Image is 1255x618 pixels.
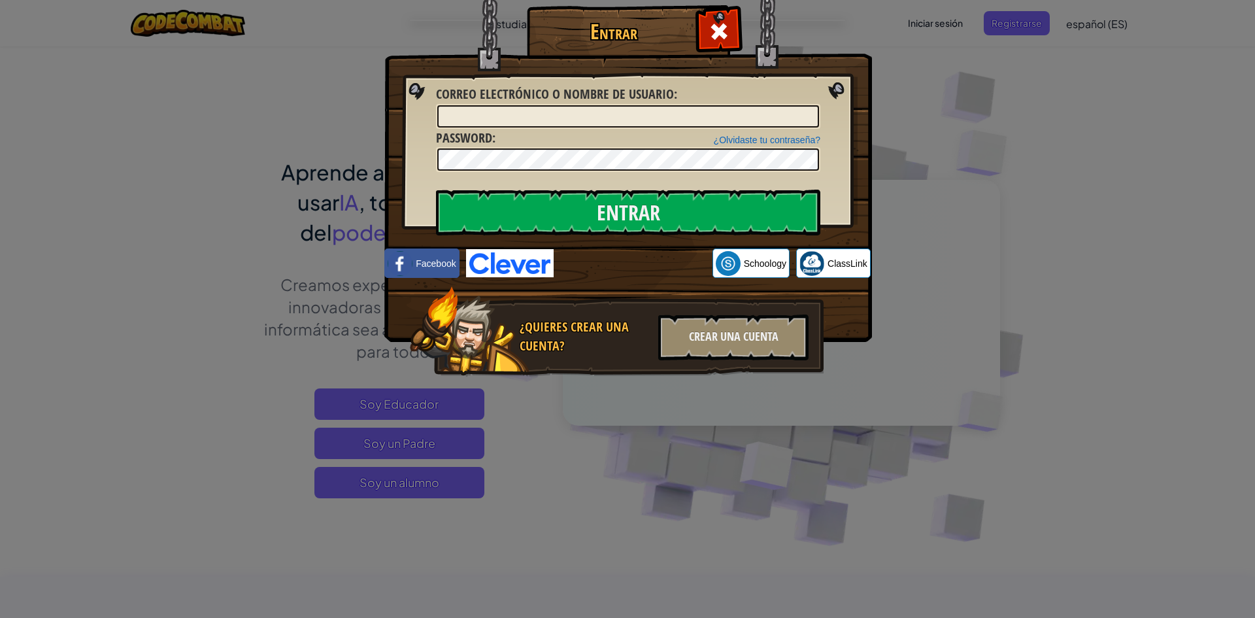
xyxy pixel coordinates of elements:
span: Schoology [744,257,786,270]
h1: Entrar [530,20,697,43]
img: classlink-logo-small.png [799,251,824,276]
img: schoology.png [716,251,741,276]
img: facebook_small.png [388,251,412,276]
label: : [436,85,677,104]
img: clever-logo-blue.png [466,249,554,277]
span: Password [436,129,492,146]
div: ¿Quieres crear una cuenta? [520,318,650,355]
span: Facebook [416,257,456,270]
span: Correo electrónico o nombre de usuario [436,85,674,103]
div: Crear una cuenta [658,315,809,360]
input: Entrar [436,190,820,235]
iframe: Botón Iniciar sesión con Google [554,249,712,278]
span: ClassLink [828,257,867,270]
label: : [436,129,495,148]
a: ¿Olvidaste tu contraseña? [714,135,820,145]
